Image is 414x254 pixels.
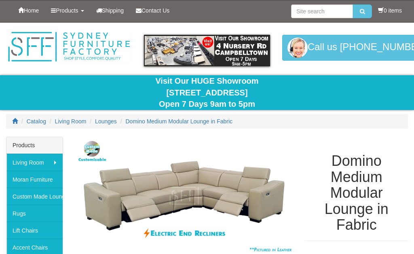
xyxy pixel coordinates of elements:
[130,0,175,21] a: Contact Us
[144,35,270,66] img: showroom.gif
[6,171,63,188] a: Moran Furniture
[95,118,117,125] a: Lounges
[56,7,78,14] span: Products
[126,118,233,125] a: Domino Medium Modular Lounge in Fabric
[6,31,132,63] img: Sydney Furniture Factory
[45,0,90,21] a: Products
[102,7,124,14] span: Shipping
[6,205,63,222] a: Rugs
[6,222,63,239] a: Lift Chairs
[24,7,39,14] span: Home
[90,0,130,21] a: Shipping
[6,75,408,110] div: Visit Our HUGE Showroom [STREET_ADDRESS] Open 7 Days 9am to 5pm
[291,4,353,18] input: Site search
[6,188,63,205] a: Custom Made Lounges
[378,6,402,15] li: 0 items
[55,118,87,125] a: Living Room
[12,0,45,21] a: Home
[6,137,63,154] div: Products
[305,153,408,233] h1: Domino Medium Modular Lounge in Fabric
[142,7,169,14] span: Contact Us
[6,154,63,171] a: Living Room
[27,118,46,125] a: Catalog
